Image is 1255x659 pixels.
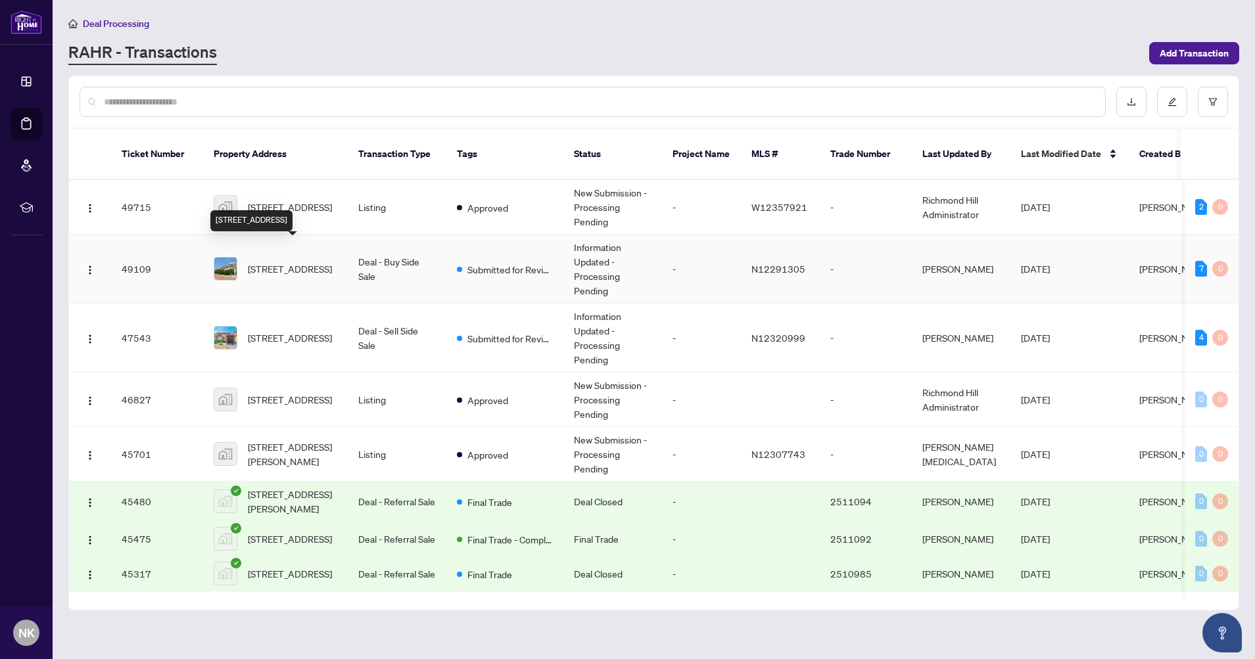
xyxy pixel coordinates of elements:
span: check-circle [231,558,241,568]
th: Project Name [662,129,741,180]
td: New Submission - Processing Pending [563,180,662,235]
div: 4 [1195,330,1207,346]
td: 2511094 [820,482,912,522]
img: thumbnail-img [214,388,237,411]
td: 2510985 [820,557,912,591]
span: [STREET_ADDRESS] [248,566,332,581]
span: [PERSON_NAME] [1139,495,1210,507]
span: [PERSON_NAME] [1139,201,1210,213]
div: 0 [1212,199,1228,215]
span: edit [1168,97,1177,106]
th: Property Address [203,129,348,180]
td: 49109 [111,235,203,304]
td: - [820,180,912,235]
td: [PERSON_NAME] [912,482,1010,522]
button: Logo [80,196,101,217]
td: Deal - Referral Sale [348,482,446,522]
span: Last Modified Date [1021,147,1101,161]
td: - [662,304,741,373]
span: [STREET_ADDRESS] [248,392,332,407]
span: [PERSON_NAME] [1139,568,1210,579]
td: Deal - Buy Side Sale [348,235,446,304]
button: Open asap [1202,613,1242,652]
span: N12320999 [751,332,805,344]
img: Logo [85,334,95,344]
span: [STREET_ADDRESS] [248,532,332,546]
span: filter [1208,97,1218,106]
div: 0 [1195,493,1207,509]
span: Approved [467,447,508,462]
th: Status [563,129,662,180]
td: Deal - Sell Side Sale [348,304,446,373]
span: N12307743 [751,448,805,460]
span: Submitted for Review [467,262,553,277]
td: - [662,557,741,591]
td: Deal Closed [563,482,662,522]
span: [PERSON_NAME] [1139,533,1210,545]
span: [DATE] [1021,394,1050,405]
div: 0 [1212,531,1228,547]
td: Information Updated - Processing Pending [563,235,662,304]
td: - [662,482,741,522]
td: Final Trade [563,522,662,557]
button: edit [1157,87,1187,117]
span: NK [18,624,35,642]
span: Approved [467,393,508,407]
img: thumbnail-img [214,258,237,280]
img: thumbnail-img [214,327,237,349]
span: Final Trade - Completed [467,532,553,547]
th: MLS # [741,129,820,180]
th: Ticket Number [111,129,203,180]
td: - [662,180,741,235]
img: Logo [85,203,95,214]
span: check-circle [231,523,241,534]
span: [DATE] [1021,495,1050,507]
td: Deal Closed [563,557,662,591]
span: W12357921 [751,201,807,213]
span: Deal Processing [83,18,149,30]
span: Add Transaction [1160,43,1229,64]
span: download [1127,97,1136,106]
img: Logo [85,265,95,275]
img: thumbnail-img [214,196,237,218]
td: New Submission - Processing Pending [563,373,662,427]
td: 45701 [111,427,203,482]
img: thumbnail-img [214,443,237,465]
td: 49715 [111,180,203,235]
td: [PERSON_NAME] [912,304,1010,373]
img: logo [11,10,42,34]
td: 2511092 [820,522,912,557]
td: Information Updated - Processing Pending [563,304,662,373]
th: Transaction Type [348,129,446,180]
div: 0 [1212,566,1228,581]
img: Logo [85,570,95,580]
div: 0 [1212,330,1228,346]
span: [STREET_ADDRESS][PERSON_NAME] [248,487,337,516]
td: Deal - Referral Sale [348,557,446,591]
span: [PERSON_NAME] [1139,394,1210,405]
button: filter [1198,87,1228,117]
td: [PERSON_NAME][MEDICAL_DATA] [912,427,1010,482]
span: [STREET_ADDRESS] [248,261,332,276]
td: [PERSON_NAME] [912,235,1010,304]
td: [PERSON_NAME] [912,557,1010,591]
span: check-circle [231,486,241,496]
img: Logo [85,535,95,545]
td: - [662,235,741,304]
span: Final Trade [467,567,512,581]
td: Richmond Hill Administrator [912,373,1010,427]
td: 45475 [111,522,203,557]
td: - [820,373,912,427]
div: 0 [1195,566,1207,581]
th: Last Updated By [912,129,1010,180]
th: Last Modified Date [1010,129,1129,180]
td: - [662,373,741,427]
span: [PERSON_NAME] [1139,263,1210,275]
img: thumbnail-img [214,562,237,585]
td: 45317 [111,557,203,591]
button: Logo [80,528,101,549]
button: Logo [80,491,101,512]
td: - [820,304,912,373]
span: [DATE] [1021,332,1050,344]
span: [PERSON_NAME] [1139,332,1210,344]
